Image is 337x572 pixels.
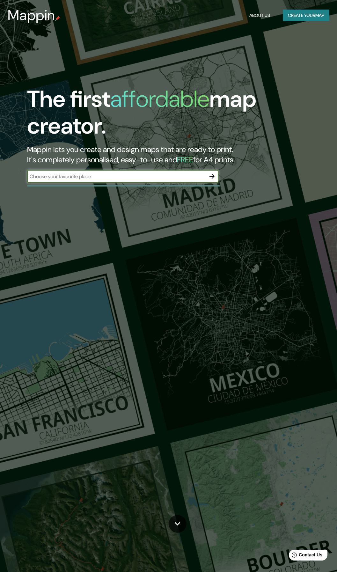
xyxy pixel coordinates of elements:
h1: The first map creator. [27,86,297,144]
h2: Mappin lets you create and design maps that are ready to print. It's completely personalised, eas... [27,144,297,165]
button: About Us [247,10,273,21]
input: Choose your favourite place [27,173,206,180]
h3: Mappin [8,7,55,24]
h1: affordable [110,84,209,114]
h5: FREE [177,155,193,165]
iframe: Help widget launcher [280,547,330,565]
button: Create yourmap [283,10,329,21]
img: mappin-pin [55,16,60,21]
